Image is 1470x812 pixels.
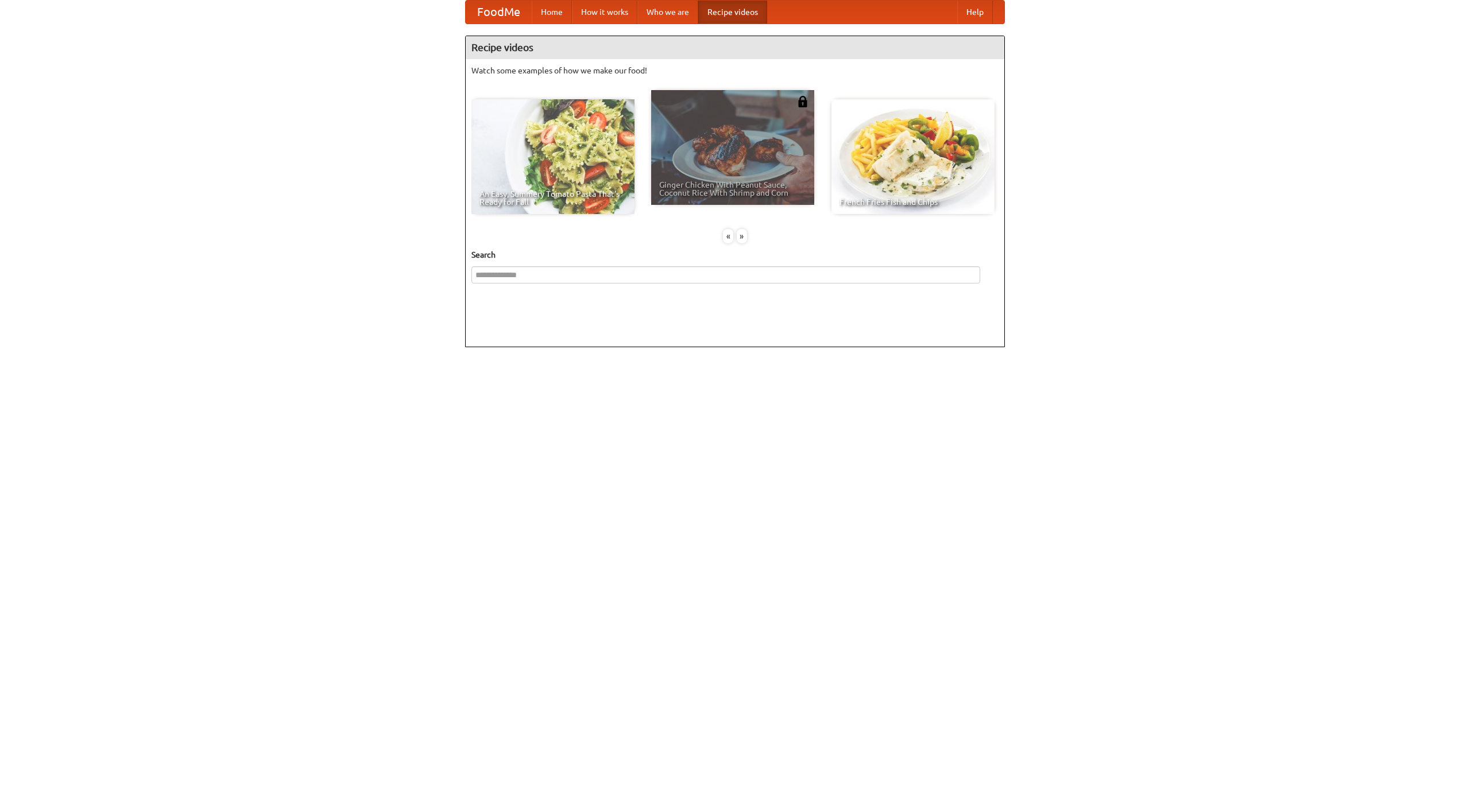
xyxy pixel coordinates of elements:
[471,99,635,214] a: An Easy, Summery Tomato Pasta That's Ready for Fall
[737,229,747,243] div: »
[957,1,993,24] a: Help
[831,99,995,214] a: French Fries Fish and Chips
[466,36,1004,59] h4: Recipe videos
[479,190,626,206] span: An Easy, Summery Tomato Pasta That's Ready for Fall
[471,249,999,261] h5: Search
[471,65,999,76] p: Watch some examples of how we make our food!
[466,1,532,24] a: FoodMe
[840,198,987,206] span: French Fries Fish and Chips
[532,1,572,24] a: Home
[698,1,767,24] a: Recipe videos
[637,1,698,24] a: Who we are
[797,96,808,107] img: 483408.png
[723,229,733,243] div: «
[572,1,637,24] a: How it works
